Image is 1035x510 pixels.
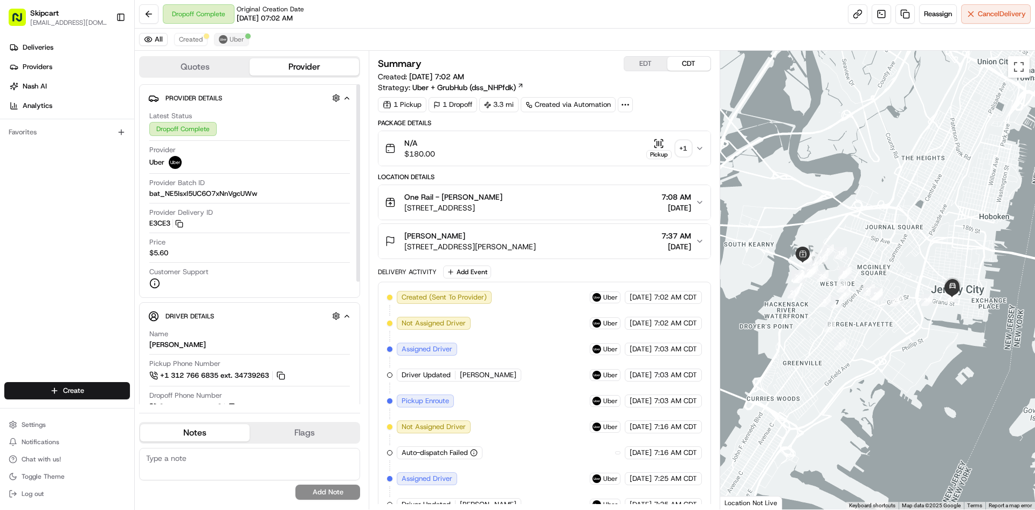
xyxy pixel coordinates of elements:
[822,244,834,256] div: 5
[838,267,850,279] div: 9
[592,397,601,405] img: uber-new-logo.jpeg
[22,489,44,498] span: Log out
[654,474,697,484] span: 7:25 AM CDT
[148,89,351,107] button: Provider Details
[149,359,220,369] span: Pickup Phone Number
[592,345,601,353] img: uber-new-logo.jpeg
[792,270,804,282] div: 18
[793,271,805,283] div: 20
[404,148,435,159] span: $180.00
[592,500,601,509] img: uber-new-logo.jpeg
[402,500,451,509] span: Driver Updated
[661,202,691,213] span: [DATE]
[219,35,227,44] img: uber-new-logo.jpeg
[460,370,516,380] span: [PERSON_NAME]
[378,119,710,127] div: Package Details
[378,224,710,259] button: [PERSON_NAME][STREET_ADDRESS][PERSON_NAME]7:37 AM[DATE]
[149,391,222,400] span: Dropoff Phone Number
[4,78,134,95] a: Nash AI
[654,344,697,354] span: 7:03 AM CDT
[603,474,618,483] span: Uber
[804,266,816,277] div: 22
[443,266,491,278] button: Add Event
[723,495,758,509] a: Open this area in Google Maps (opens a new window)
[404,241,536,252] span: [STREET_ADDRESS][PERSON_NAME]
[23,101,52,111] span: Analytics
[149,219,183,228] button: E3CE3
[140,58,250,76] button: Quotes
[378,268,437,276] div: Delivery Activity
[402,370,451,380] span: Driver Updated
[149,111,192,121] span: Latest Status
[160,403,221,412] span: [PHONE_NUMBER]
[4,486,130,501] button: Log out
[149,237,165,247] span: Price
[839,288,851,300] div: 3
[654,448,697,458] span: 7:16 AM CDT
[4,382,130,399] button: Create
[402,293,487,302] span: Created (Sent To Provider)
[603,423,618,431] span: Uber
[806,266,818,277] div: 14
[630,474,652,484] span: [DATE]
[4,39,134,56] a: Deliveries
[630,448,652,458] span: [DATE]
[592,371,601,379] img: uber-new-logo.jpeg
[654,370,697,380] span: 7:03 AM CDT
[661,241,691,252] span: [DATE]
[603,319,618,328] span: Uber
[803,251,815,263] div: 13
[149,189,257,199] span: bat_NE5IsxI5UC6O7xNnVgcUWw
[402,474,452,484] span: Assigned Driver
[676,141,691,156] div: + 1
[646,138,672,159] button: Pickup
[661,192,691,202] span: 7:08 AM
[592,319,601,328] img: uber-new-logo.jpeg
[921,294,933,306] div: 30
[1008,56,1030,78] button: Toggle fullscreen view
[592,423,601,431] img: uber-new-logo.jpeg
[149,402,239,413] a: [PHONE_NUMBER]
[402,396,449,406] span: Pickup Enroute
[871,288,882,300] div: 27
[603,500,618,509] span: Uber
[23,43,53,52] span: Deliveries
[429,97,477,112] div: 1 Dropoff
[165,312,214,321] span: Driver Details
[237,5,304,13] span: Original Creation Date
[23,62,52,72] span: Providers
[149,145,176,155] span: Provider
[250,58,359,76] button: Provider
[63,386,84,396] span: Create
[140,424,250,441] button: Notes
[967,502,982,508] a: Terms
[149,178,205,188] span: Provider Batch ID
[630,500,652,509] span: [DATE]
[630,344,652,354] span: [DATE]
[890,295,902,307] div: 29
[654,396,697,406] span: 7:03 AM CDT
[871,289,883,301] div: 28
[214,33,249,46] button: Uber
[149,340,206,350] div: [PERSON_NAME]
[521,97,616,112] a: Created via Automation
[924,9,952,19] span: Reassign
[378,82,524,93] div: Strategy:
[230,35,244,44] span: Uber
[402,422,466,432] span: Not Assigned Driver
[250,424,359,441] button: Flags
[646,138,691,159] button: Pickup+1
[404,192,502,202] span: One Rail - [PERSON_NAME]
[624,57,667,71] button: EDT
[23,81,47,91] span: Nash AI
[4,417,130,432] button: Settings
[849,502,895,509] button: Keyboard shortcuts
[22,455,61,464] span: Chat with us!
[603,345,618,353] span: Uber
[460,500,516,509] span: [PERSON_NAME]
[630,422,652,432] span: [DATE]
[179,35,203,44] span: Created
[409,72,464,81] span: [DATE] 7:02 AM
[378,185,710,220] button: One Rail - [PERSON_NAME][STREET_ADDRESS]7:08 AM[DATE]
